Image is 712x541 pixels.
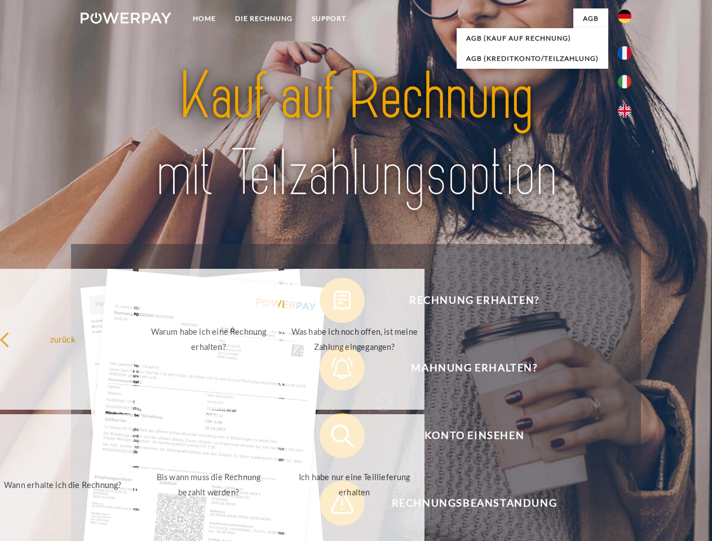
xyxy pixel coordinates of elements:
[225,8,302,29] a: DIE RECHNUNG
[320,345,613,391] button: Mahnung erhalten?
[81,12,171,24] img: logo-powerpay-white.svg
[108,54,604,216] img: title-powerpay_de.svg
[618,46,631,60] img: fr
[618,104,631,118] img: en
[320,413,613,458] button: Konto einsehen
[320,278,613,323] button: Rechnung erhalten?
[336,413,612,458] span: Konto einsehen
[284,269,424,410] a: Was habe ich noch offen, ist meine Zahlung eingegangen?
[291,324,418,354] div: Was habe ich noch offen, ist meine Zahlung eingegangen?
[457,48,608,69] a: AGB (Kreditkonto/Teilzahlung)
[145,324,272,354] div: Warum habe ich eine Rechnung erhalten?
[618,75,631,88] img: it
[618,10,631,23] img: de
[302,8,356,29] a: SUPPORT
[145,469,272,500] div: Bis wann muss die Rechnung bezahlt werden?
[320,481,613,526] button: Rechnungsbeanstandung
[457,28,608,48] a: AGB (Kauf auf Rechnung)
[336,345,612,391] span: Mahnung erhalten?
[291,469,418,500] div: Ich habe nur eine Teillieferung erhalten
[336,481,612,526] span: Rechnungsbeanstandung
[336,278,612,323] span: Rechnung erhalten?
[573,8,608,29] a: agb
[183,8,225,29] a: Home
